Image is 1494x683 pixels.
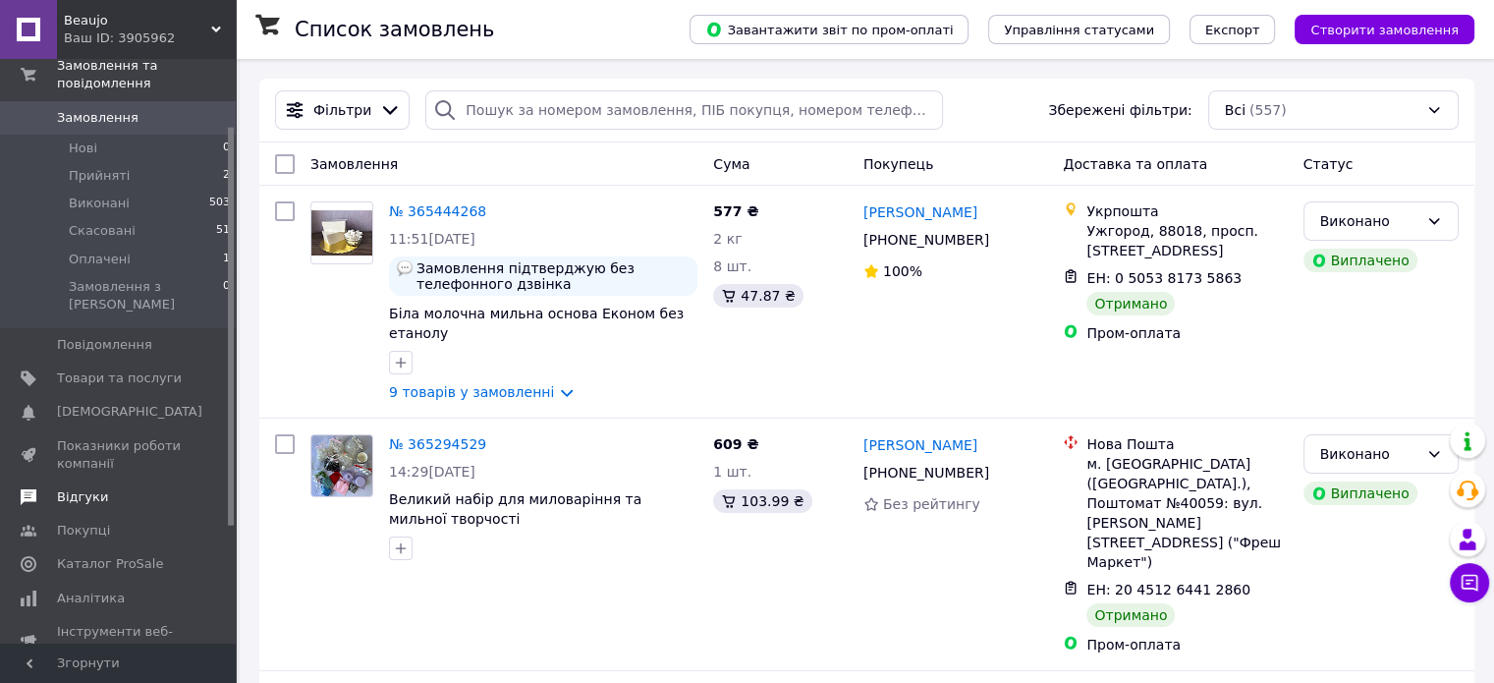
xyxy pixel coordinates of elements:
[713,489,811,513] div: 103.99 ₴
[863,156,933,172] span: Покупець
[1086,270,1242,286] span: ЕН: 0 5053 8173 5863
[859,226,993,254] div: [PHONE_NUMBER]
[1086,582,1250,598] span: ЕН: 20 4512 6441 2860
[223,140,230,157] span: 0
[713,231,742,247] span: 2 кг
[1086,292,1175,315] div: Отримано
[57,109,138,127] span: Замовлення
[1320,443,1418,465] div: Виконано
[1275,21,1474,36] a: Створити замовлення
[425,90,943,130] input: Пошук за номером замовлення, ПІБ покупця, номером телефону, Email, номером накладної
[883,263,922,279] span: 100%
[389,306,684,341] a: Біла молочна мильна основа Економ без етанолу
[859,459,993,486] div: [PHONE_NUMBER]
[883,496,980,512] span: Без рейтингу
[416,260,690,292] span: Замовлення підтверджую без телефонного дзвінка
[310,156,398,172] span: Замовлення
[389,464,475,480] span: 14:29[DATE]
[1086,603,1175,627] div: Отримано
[295,18,494,41] h1: Список замовлень
[57,370,182,387] span: Товари та послуги
[1048,100,1191,120] span: Збережені фільтри:
[397,260,413,276] img: :speech_balloon:
[713,258,751,274] span: 8 шт.
[69,167,130,185] span: Прийняті
[863,202,977,222] a: [PERSON_NAME]
[713,203,758,219] span: 577 ₴
[1063,156,1207,172] span: Доставка та оплата
[57,555,163,573] span: Каталог ProSale
[1249,102,1287,118] span: (557)
[690,15,968,44] button: Завантажити звіт по пром-оплаті
[216,222,230,240] span: 51
[57,403,202,421] span: [DEMOGRAPHIC_DATA]
[57,336,152,354] span: Повідомлення
[69,195,130,212] span: Виконані
[389,384,554,400] a: 9 товарів у замовленні
[1086,454,1287,572] div: м. [GEOGRAPHIC_DATA] ([GEOGRAPHIC_DATA].), Поштомат №40059: вул. [PERSON_NAME][STREET_ADDRESS] ("...
[1320,210,1418,232] div: Виконано
[57,590,125,607] span: Аналітика
[1086,323,1287,343] div: Пром-оплата
[1310,23,1459,37] span: Створити замовлення
[223,167,230,185] span: 2
[1295,15,1474,44] button: Створити замовлення
[57,522,110,540] span: Покупці
[1450,563,1489,602] button: Чат з покупцем
[988,15,1170,44] button: Управління статусами
[705,21,953,38] span: Завантажити звіт по пром-оплаті
[57,623,182,658] span: Інструменти веб-майстра та SEO
[389,436,486,452] a: № 365294529
[1303,482,1417,505] div: Виплачено
[310,201,373,264] a: Фото товару
[389,231,475,247] span: 11:51[DATE]
[713,156,749,172] span: Cума
[1086,635,1287,655] div: Пром-оплата
[713,464,751,480] span: 1 шт.
[57,57,236,92] span: Замовлення та повідомлення
[1086,201,1287,221] div: Укрпошта
[1086,221,1287,260] div: Ужгород, 88018, просп. [STREET_ADDRESS]
[1190,15,1276,44] button: Експорт
[389,203,486,219] a: № 365444268
[209,195,230,212] span: 503
[311,435,372,496] img: Фото товару
[713,436,758,452] span: 609 ₴
[223,251,230,268] span: 1
[1303,249,1417,272] div: Виплачено
[713,284,802,308] div: 47.87 ₴
[1303,156,1354,172] span: Статус
[64,12,211,29] span: Beaujo
[69,140,97,157] span: Нові
[311,210,372,256] img: Фото товару
[1205,23,1260,37] span: Експорт
[69,278,223,313] span: Замовлення з [PERSON_NAME]
[223,278,230,313] span: 0
[863,435,977,455] a: [PERSON_NAME]
[313,100,371,120] span: Фільтри
[57,488,108,506] span: Відгуки
[57,437,182,473] span: Показники роботи компанії
[1004,23,1154,37] span: Управління статусами
[64,29,236,47] div: Ваш ID: 3905962
[310,434,373,497] a: Фото товару
[1225,100,1245,120] span: Всі
[69,222,136,240] span: Скасовані
[1086,434,1287,454] div: Нова Пошта
[389,491,641,527] a: Великий набір для миловаріння та мильної творчості
[69,251,131,268] span: Оплачені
